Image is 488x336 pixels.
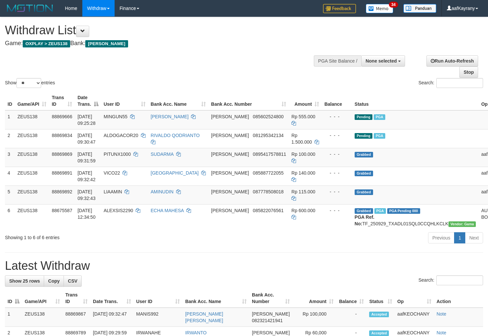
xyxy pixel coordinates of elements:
[355,208,373,214] span: Grabbed
[324,132,349,139] div: - - -
[426,55,478,67] a: Run Auto-Refresh
[77,170,95,182] span: [DATE] 09:32:42
[182,289,249,308] th: Bank Acc. Name: activate to sort column ascending
[151,133,200,138] a: RIVALDO QODRIANTO
[292,308,336,327] td: Rp 100,000
[366,289,394,308] th: Status: activate to sort column ascending
[151,208,184,213] a: ECHA MAHESA
[395,308,434,327] td: aafKEOCHANY
[336,308,366,327] td: -
[15,129,49,148] td: ZEUS138
[77,189,95,201] span: [DATE] 09:32:43
[63,289,90,308] th: Trans ID: activate to sort column ascending
[52,170,72,176] span: 88869891
[465,232,483,243] a: Next
[16,78,41,88] select: Showentries
[52,114,72,119] span: 88869666
[323,4,356,13] img: Feedback.jpg
[253,133,284,138] span: Copy 081295342134 to clipboard
[366,58,397,64] span: None selected
[151,189,174,194] a: AMINUDIN
[436,275,483,285] input: Search:
[23,40,70,47] span: OXPLAY > ZEUS138
[437,311,447,317] a: Note
[5,167,15,185] td: 4
[369,312,389,317] span: Accepted
[374,114,385,120] span: Marked by aafanarl
[52,133,72,138] span: 88869834
[85,40,128,47] span: [PERSON_NAME]
[253,189,284,194] span: Copy 087778508018 to clipboard
[434,289,483,308] th: Action
[77,114,95,126] span: [DATE] 09:25:28
[355,189,373,195] span: Grabbed
[253,114,284,119] span: Copy 085602524800 to clipboard
[104,170,120,176] span: VICO22
[15,167,49,185] td: ZEUS138
[454,232,465,243] a: 1
[5,3,55,13] img: MOTION_logo.png
[395,289,434,308] th: Op: activate to sort column ascending
[336,289,366,308] th: Balance: activate to sort column ascending
[291,208,315,213] span: Rp 600.000
[374,208,386,214] span: Marked by aafpengsreynich
[361,55,405,67] button: None selected
[15,185,49,204] td: ZEUS138
[403,4,436,13] img: panduan.png
[437,330,447,335] a: Note
[75,92,101,110] th: Date Trans.: activate to sort column descending
[15,148,49,167] td: ZEUS138
[369,330,389,336] span: Accepted
[252,311,290,317] span: [PERSON_NAME]
[5,185,15,204] td: 5
[211,152,249,157] span: [PERSON_NAME]
[151,170,199,176] a: [GEOGRAPHIC_DATA]
[253,152,286,157] span: Copy 0895417578811 to clipboard
[387,208,420,214] span: PGA Pending
[355,171,373,176] span: Grabbed
[104,152,131,157] span: PITUNX1000
[448,221,476,227] span: Vendor URL: https://trx31.1velocity.biz
[44,275,64,287] a: Copy
[322,92,352,110] th: Balance
[151,114,189,119] a: [PERSON_NAME]
[22,289,63,308] th: Game/API: activate to sort column ascending
[5,129,15,148] td: 2
[436,78,483,88] input: Search:
[355,152,373,157] span: Grabbed
[77,133,95,145] span: [DATE] 09:30:47
[185,330,206,335] a: IRWANTO
[151,152,174,157] a: SUDARMA
[104,208,133,213] span: ALEXSIS2290
[314,55,361,67] div: PGA Site Balance /
[101,92,148,110] th: User ID: activate to sort column ascending
[324,151,349,157] div: - - -
[324,207,349,214] div: - - -
[5,40,319,47] h4: Game: Bank:
[352,204,479,230] td: TF_250929_TXADL01SQL0CCQHLKCLK
[5,275,44,287] a: Show 25 rows
[211,189,249,194] span: [PERSON_NAME]
[291,189,315,194] span: Rp 115.000
[253,208,284,213] span: Copy 085822076561 to clipboard
[211,170,249,176] span: [PERSON_NAME]
[5,232,199,241] div: Showing 1 to 6 of 6 entries
[419,275,483,285] label: Search:
[252,318,283,323] span: Copy 082321421941 to clipboard
[211,208,249,213] span: [PERSON_NAME]
[249,289,292,308] th: Bank Acc. Number: activate to sort column ascending
[428,232,454,243] a: Previous
[90,308,133,327] td: [DATE] 09:32:47
[324,188,349,195] div: - - -
[459,67,478,78] a: Stop
[292,289,336,308] th: Amount: activate to sort column ascending
[52,189,72,194] span: 88869892
[64,275,82,287] a: CSV
[5,289,22,308] th: ID: activate to sort column descending
[5,204,15,230] td: 6
[252,330,290,335] span: [PERSON_NAME]
[22,308,63,327] td: ZEUS138
[5,92,15,110] th: ID
[148,92,209,110] th: Bank Acc. Name: activate to sort column ascending
[77,208,95,220] span: [DATE] 12:34:50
